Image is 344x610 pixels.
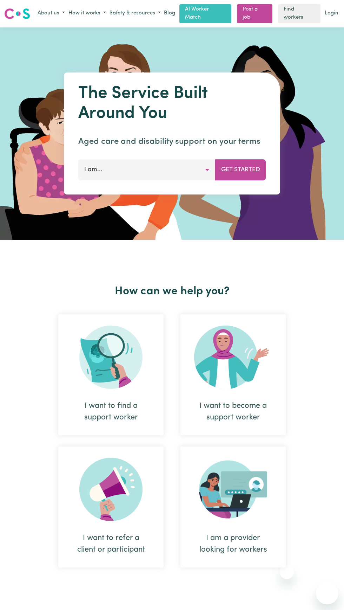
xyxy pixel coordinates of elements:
div: I am a provider looking for workers [180,447,286,567]
button: Safety & resources [108,8,163,19]
a: Post a job [237,4,272,23]
button: How it works [67,8,108,19]
img: Become Worker [194,326,272,389]
div: I want to become a support worker [180,314,286,435]
div: I am a provider looking for workers [197,532,269,556]
h1: The Service Built Around You [78,84,266,124]
h2: How can we help you? [50,285,294,298]
img: Refer [79,458,143,521]
a: Blog [163,8,177,19]
a: AI Worker Match [179,4,231,23]
a: Find workers [278,4,320,23]
button: I am... [78,159,216,180]
button: About us [36,8,67,19]
div: I want to become a support worker [197,400,269,423]
p: Aged care and disability support on your terms [78,135,266,148]
a: Careseekers logo [4,6,30,22]
iframe: Button to launch messaging window [316,582,338,604]
a: Login [323,8,340,19]
iframe: Close message [280,565,294,579]
button: Get Started [215,159,266,180]
img: Provider [199,458,267,521]
div: I want to refer a client or participant [75,532,147,556]
div: I want to refer a client or participant [58,447,164,567]
img: Careseekers logo [4,7,30,20]
div: I want to find a support worker [58,314,164,435]
div: I want to find a support worker [75,400,147,423]
img: Search [79,326,143,389]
